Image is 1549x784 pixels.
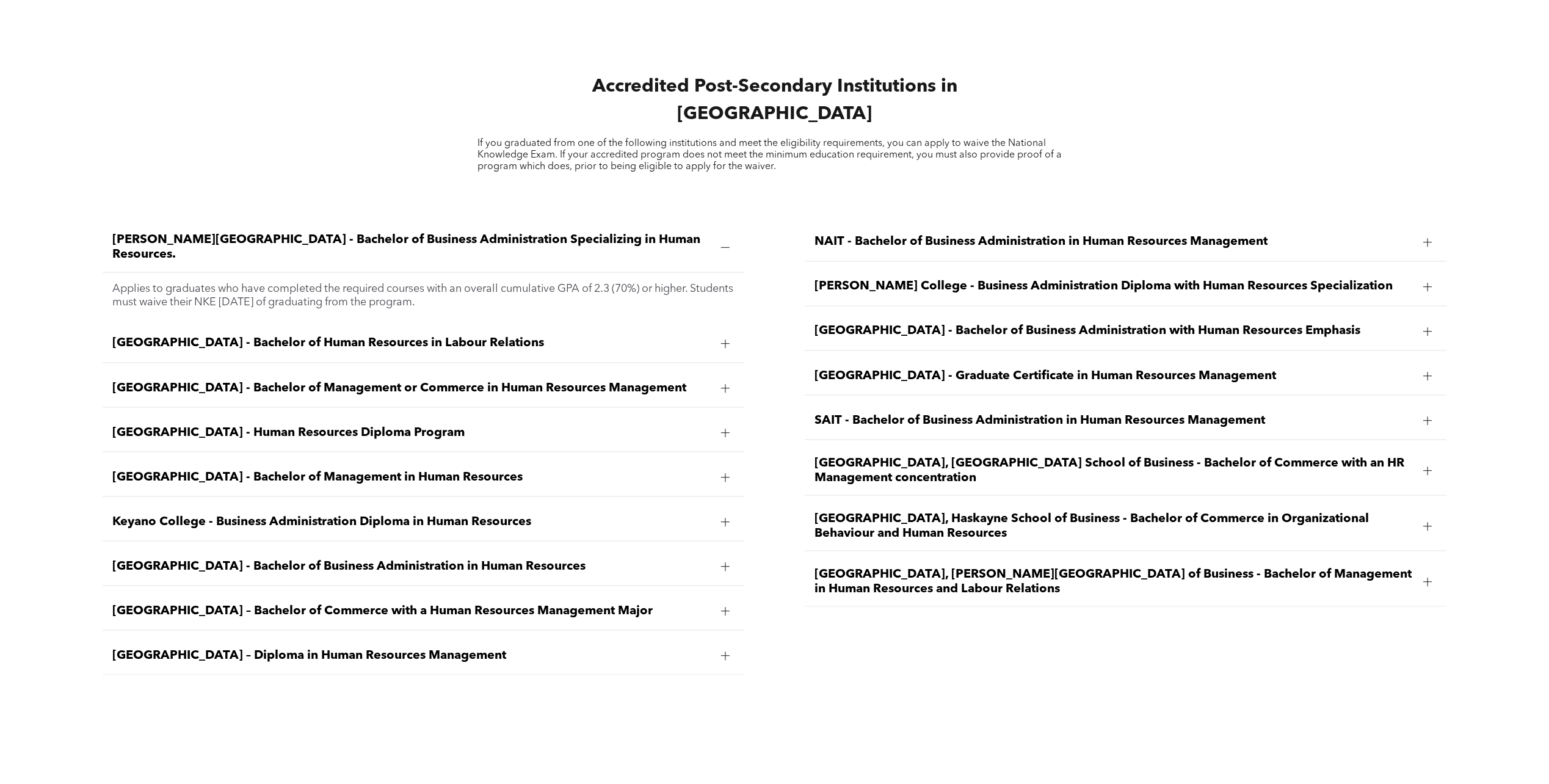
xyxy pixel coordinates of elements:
[112,603,711,618] span: [GEOGRAPHIC_DATA] – Bachelor of Commerce with a Human Resources Management Major
[814,456,1413,485] span: [GEOGRAPHIC_DATA], [GEOGRAPHIC_DATA] School of Business - Bachelor of Commerce with an HR Managem...
[814,413,1413,427] span: SAIT - Bachelor of Business Administration in Human Resources Management
[112,514,711,529] span: Keyano College - Business Administration Diploma in Human Resources
[814,279,1413,294] span: [PERSON_NAME] College - Business Administration Diploma with Human Resources Specialization
[814,234,1413,249] span: NAIT - Bachelor of Business Administration in Human Resources Management
[477,139,1062,172] span: If you graduated from one of the following institutions and meet the eligibility requirements, yo...
[814,567,1413,596] span: [GEOGRAPHIC_DATA], [PERSON_NAME][GEOGRAPHIC_DATA] of Business - Bachelor of Management in Human R...
[814,368,1413,383] span: [GEOGRAPHIC_DATA] - Graduate Certificate in Human Resources Management
[112,380,711,395] span: [GEOGRAPHIC_DATA] - Bachelor of Management or Commerce in Human Resources Management
[112,425,711,440] span: [GEOGRAPHIC_DATA] - Human Resources Diploma Program
[112,559,711,573] span: [GEOGRAPHIC_DATA] - Bachelor of Business Administration in Human Resources
[112,233,711,262] span: [PERSON_NAME][GEOGRAPHIC_DATA] - Bachelor of Business Administration Specializing in Human Resour...
[112,282,735,309] p: Applies to graduates who have completed the required courses with an overall cumulative GPA of 2....
[592,78,957,123] span: Accredited Post-Secondary Institutions in [GEOGRAPHIC_DATA]
[112,470,711,484] span: [GEOGRAPHIC_DATA] - Bachelor of Management in Human Resources
[814,511,1413,540] span: [GEOGRAPHIC_DATA], Haskayne School of Business - Bachelor of Commerce in Organizational Behaviour...
[814,324,1413,338] span: [GEOGRAPHIC_DATA] - Bachelor of Business Administration with Human Resources Emphasis
[112,648,711,662] span: [GEOGRAPHIC_DATA] – Diploma in Human Resources Management
[112,336,711,350] span: [GEOGRAPHIC_DATA] - Bachelor of Human Resources in Labour Relations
